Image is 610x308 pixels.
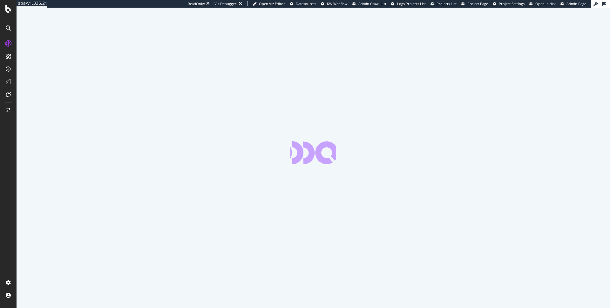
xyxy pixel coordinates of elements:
[214,1,237,6] div: Viz Debugger:
[321,1,348,6] a: KW Webflow
[499,1,525,6] span: Project Settings
[290,1,316,6] a: Datasources
[529,1,556,6] a: Open in dev
[493,1,525,6] a: Project Settings
[327,1,348,6] span: KW Webflow
[296,1,316,6] span: Datasources
[467,1,488,6] span: Project Page
[437,1,457,6] span: Projects List
[391,1,426,6] a: Logs Projects List
[290,141,336,164] div: animation
[358,1,386,6] span: Admin Crawl List
[461,1,488,6] a: Project Page
[560,1,586,6] a: Admin Page
[397,1,426,6] span: Logs Projects List
[188,1,205,6] div: ReadOnly:
[253,1,285,6] a: Open Viz Editor
[352,1,386,6] a: Admin Crawl List
[430,1,457,6] a: Projects List
[259,1,285,6] span: Open Viz Editor
[535,1,556,6] span: Open in dev
[566,1,586,6] span: Admin Page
